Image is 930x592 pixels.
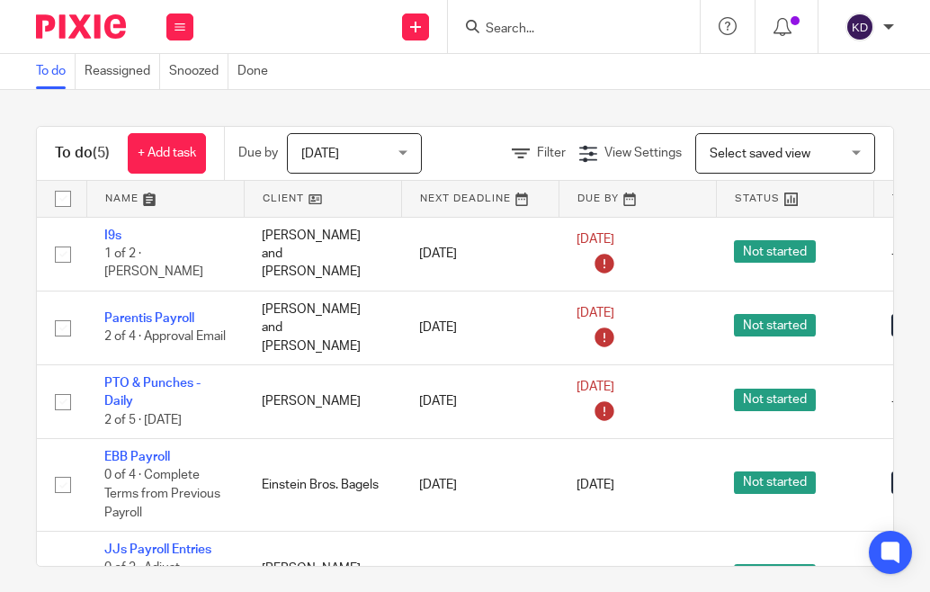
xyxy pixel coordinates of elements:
td: [PERSON_NAME] and [PERSON_NAME] [244,217,401,291]
span: [DATE] [301,148,339,160]
img: svg%3E [845,13,874,41]
span: Not started [734,564,816,587]
a: PTO & Punches - Daily [104,377,201,408]
td: [DATE] [401,439,559,532]
h1: To do [55,144,110,163]
a: Reassigned [85,54,160,89]
td: [DATE] [401,217,559,291]
input: Search [484,22,646,38]
span: [DATE] [577,381,614,393]
td: [DATE] [401,364,559,438]
span: 2 of 5 · [DATE] [104,414,182,426]
span: 1 of 2 · [PERSON_NAME] [104,247,203,279]
span: [DATE] [577,233,614,246]
span: 2 of 4 · Approval Email [104,331,226,344]
td: Einstein Bros. Bagels [244,439,401,532]
span: Not started [734,314,816,336]
span: (5) [93,146,110,160]
td: [PERSON_NAME] and [PERSON_NAME] [244,291,401,364]
span: Not started [734,471,816,494]
p: Due by [238,144,278,162]
a: Snoozed [169,54,228,89]
span: [DATE] [577,307,614,319]
span: Select saved view [710,148,810,160]
span: [DATE] [577,479,614,491]
a: JJs Payroll Entries [104,543,211,556]
span: Not started [734,240,816,263]
a: + Add task [128,133,206,174]
a: To do [36,54,76,89]
span: View Settings [604,147,682,159]
span: 0 of 4 · Complete Terms from Previous Payroll [104,470,220,519]
td: [PERSON_NAME] [244,364,401,438]
img: Pixie [36,14,126,39]
a: Done [237,54,277,89]
span: Filter [537,147,566,159]
a: I9s [104,229,121,242]
span: Tags [892,193,923,203]
td: [DATE] [401,291,559,364]
a: EBB Payroll [104,451,170,463]
span: Not started [734,389,816,411]
a: Parentis Payroll [104,312,194,325]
